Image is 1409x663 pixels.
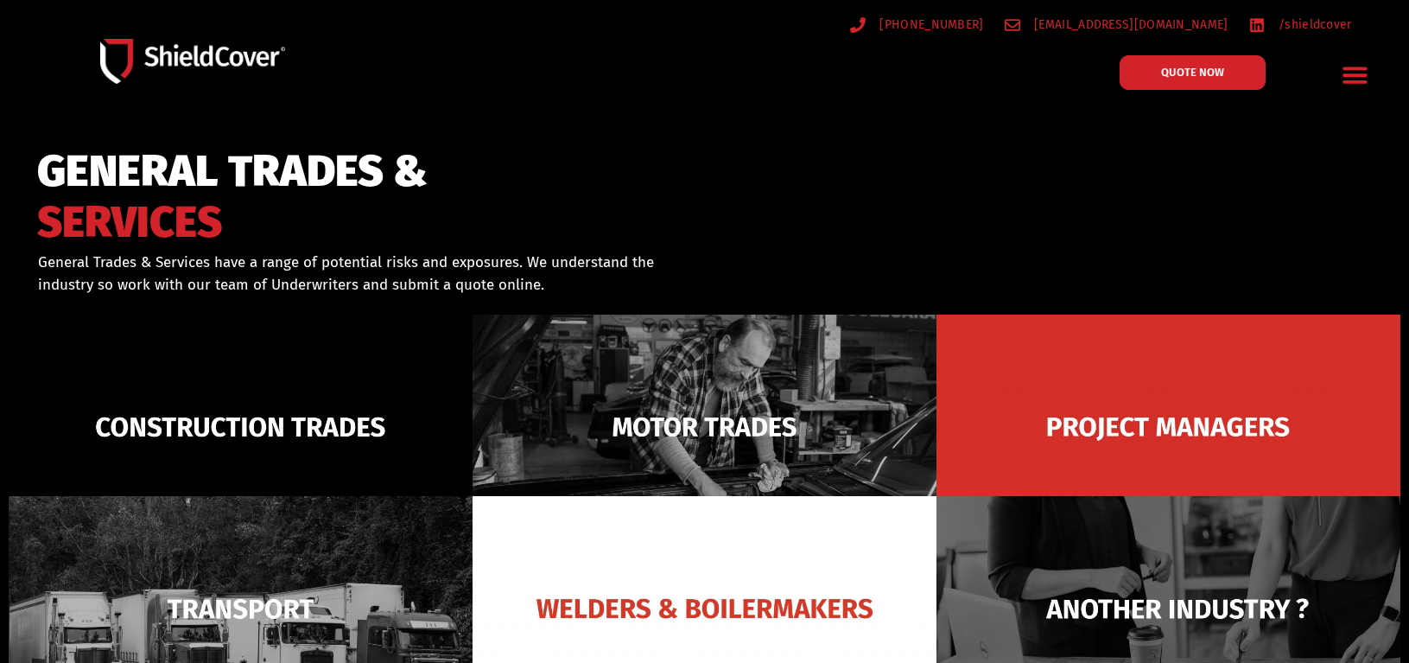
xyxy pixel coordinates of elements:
a: /shieldcover [1249,14,1352,35]
span: [EMAIL_ADDRESS][DOMAIN_NAME] [1030,14,1228,35]
p: General Trades & Services have a range of potential risks and exposures. We understand the indust... [38,252,682,296]
a: QUOTE NOW [1120,55,1266,90]
div: Menu Toggle [1335,54,1375,95]
a: [EMAIL_ADDRESS][DOMAIN_NAME] [1005,14,1228,35]
span: /shieldcover [1274,14,1352,35]
span: [PHONE_NUMBER] [875,14,983,35]
img: Shield-Cover-Underwriting-Australia-logo-full [100,39,285,84]
span: QUOTE NOW [1161,67,1224,78]
span: GENERAL TRADES & [37,154,428,189]
a: [PHONE_NUMBER] [850,14,984,35]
